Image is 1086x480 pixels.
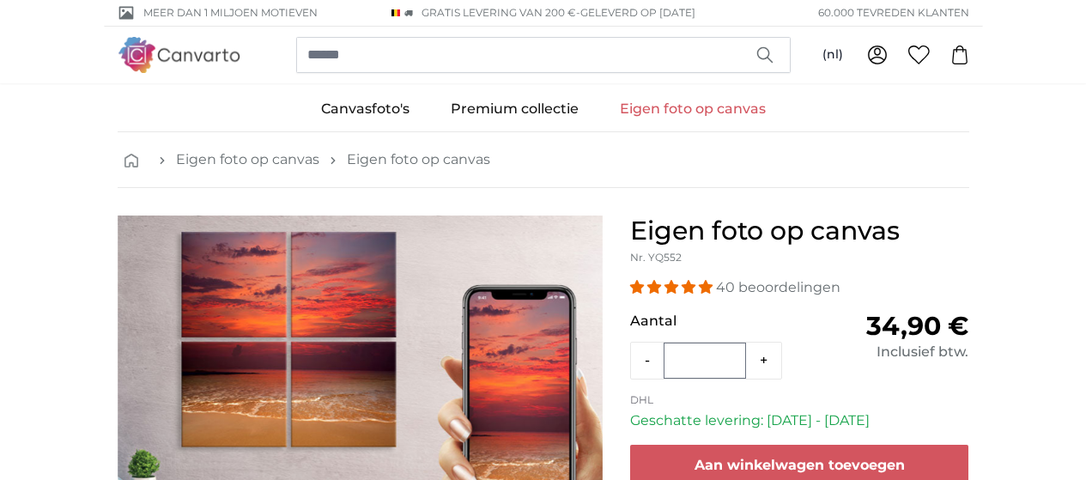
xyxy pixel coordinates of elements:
[799,342,968,362] div: Inclusief btw.
[143,5,318,21] span: Meer dan 1 miljoen motieven
[695,457,905,473] span: Aan winkelwagen toevoegen
[630,393,969,407] p: DHL
[818,5,969,21] span: 60.000 tevreden klanten
[118,132,969,188] nav: breadcrumbs
[866,310,968,342] span: 34,90 €
[300,87,430,131] a: Canvasfoto's
[630,251,682,264] span: Nr. YQ552
[422,6,576,19] span: GRATIS levering van 200 €
[716,279,840,295] span: 40 beoordelingen
[576,6,695,19] span: -
[580,6,695,19] span: Geleverd op [DATE]
[599,87,786,131] a: Eigen foto op canvas
[176,149,319,170] a: Eigen foto op canvas
[391,9,400,16] img: België
[430,87,599,131] a: Premium collectie
[118,37,241,72] img: Canvarto
[746,343,781,378] button: +
[630,410,969,431] p: Geschatte levering: [DATE] - [DATE]
[347,149,490,170] a: Eigen foto op canvas
[809,39,857,70] button: (nl)
[631,343,664,378] button: -
[630,311,799,331] p: Aantal
[630,279,716,295] span: 4.98 stars
[630,216,969,246] h1: Eigen foto op canvas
